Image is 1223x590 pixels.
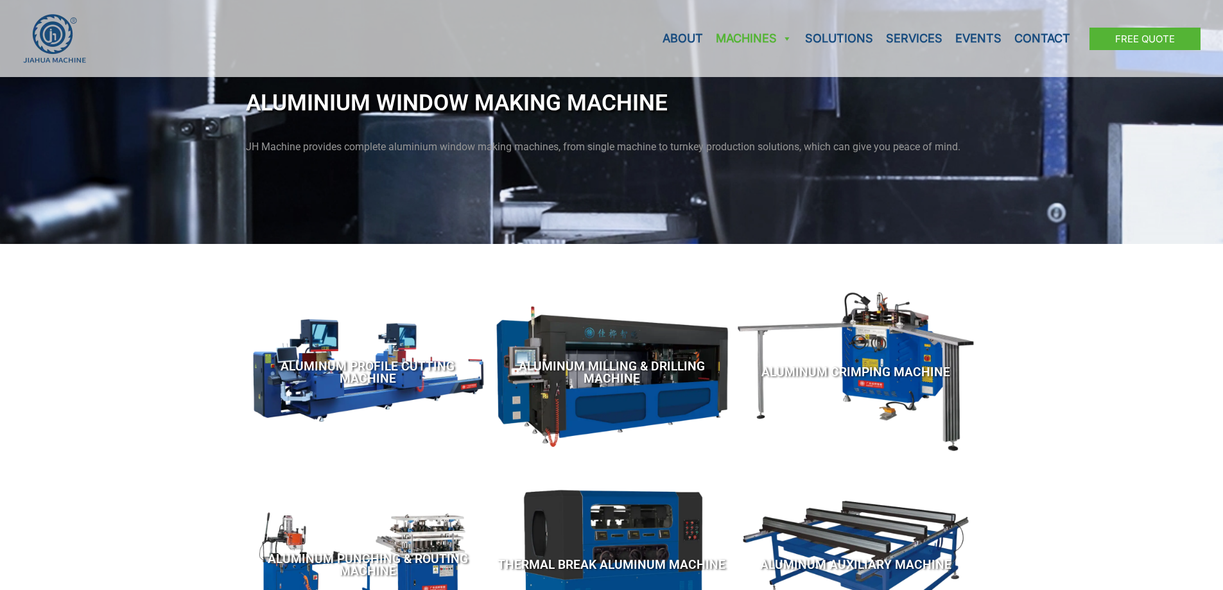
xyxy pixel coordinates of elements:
p: JH Machine provides complete aluminium window making machines, from single machine to turnkey pro... [246,137,978,157]
span: Aluminum Profile Cutting Machine [252,360,483,385]
img: JH Aluminium Window & Door Processing Machines [22,13,87,64]
a: Aluminum Profile Cutting Machine [252,299,483,446]
span: Thermal Break Aluminum Machine [498,559,725,571]
span: Aluminum Auxiliary Machine [760,559,951,571]
span: Aluminum Crimping Machine [761,366,950,378]
a: Aluminum Crimping Machine [761,304,950,440]
a: Free Quote [1089,28,1201,50]
h1: Aluminium Window Making Machine [246,82,978,124]
span: Aluminum Milling & Drilling Machine [496,360,727,385]
span: Aluminum Punching & Routing Machine [252,553,483,577]
a: Aluminum Milling & Drilling Machine [496,299,727,446]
